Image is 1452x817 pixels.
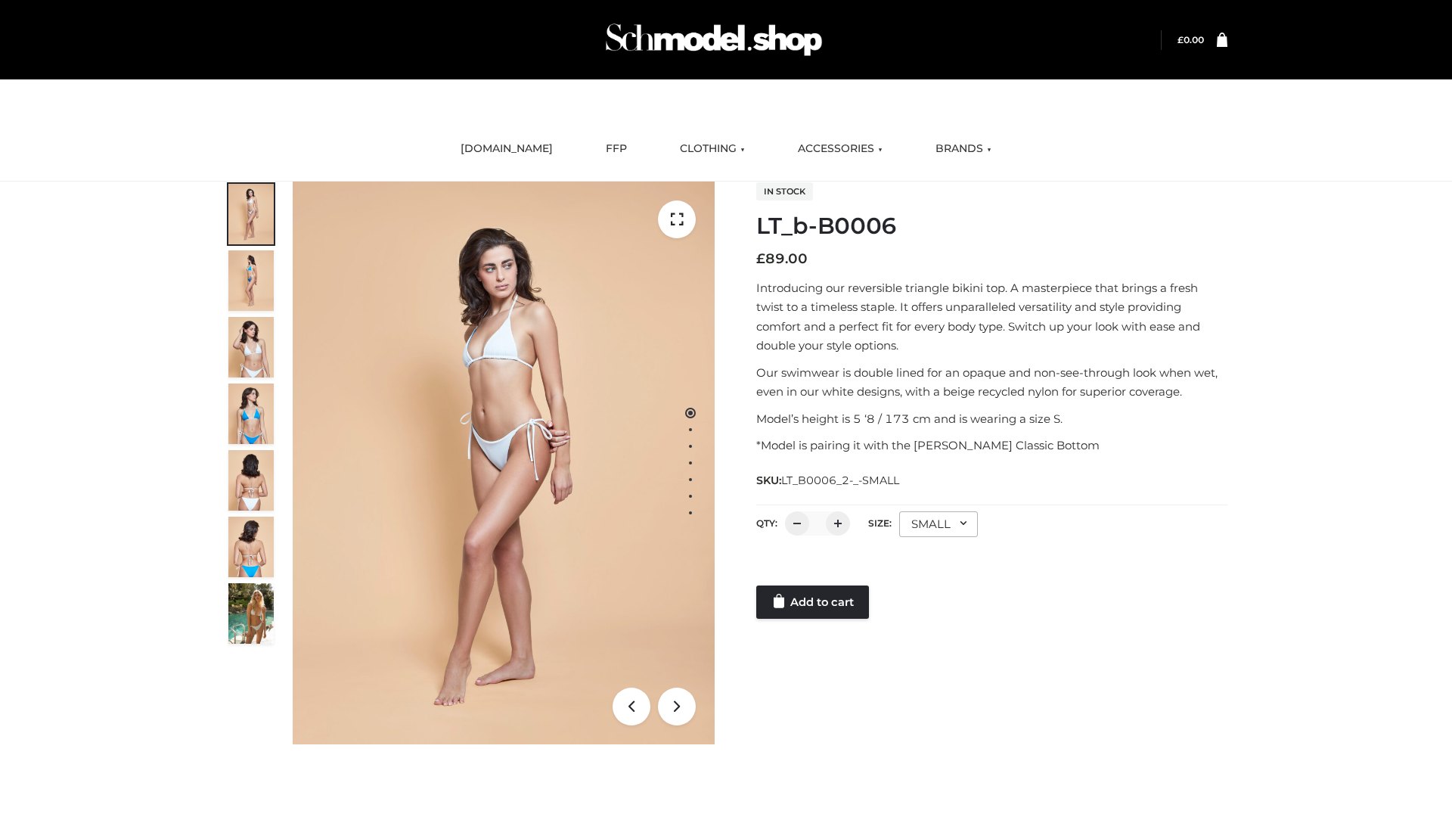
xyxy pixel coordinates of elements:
[669,132,756,166] a: CLOTHING
[899,511,978,537] div: SMALL
[228,384,274,444] img: ArielClassicBikiniTop_CloudNine_AzureSky_OW114ECO_4-scaled.jpg
[924,132,1003,166] a: BRANDS
[756,471,901,489] span: SKU:
[756,586,869,619] a: Add to cart
[228,450,274,511] img: ArielClassicBikiniTop_CloudNine_AzureSky_OW114ECO_7-scaled.jpg
[449,132,564,166] a: [DOMAIN_NAME]
[228,184,274,244] img: ArielClassicBikiniTop_CloudNine_AzureSky_OW114ECO_1-scaled.jpg
[756,436,1227,455] p: *Model is pairing it with the [PERSON_NAME] Classic Bottom
[756,517,777,529] label: QTY:
[756,213,1227,240] h1: LT_b-B0006
[786,132,894,166] a: ACCESSORIES
[228,583,274,644] img: Arieltop_CloudNine_AzureSky2.jpg
[756,278,1227,356] p: Introducing our reversible triangle bikini top. A masterpiece that brings a fresh twist to a time...
[1177,34,1204,45] bdi: 0.00
[781,474,899,487] span: LT_B0006_2-_-SMALL
[600,10,827,70] img: Schmodel Admin 964
[756,409,1227,429] p: Model’s height is 5 ‘8 / 173 cm and is wearing a size S.
[228,517,274,577] img: ArielClassicBikiniTop_CloudNine_AzureSky_OW114ECO_8-scaled.jpg
[756,182,813,200] span: In stock
[228,317,274,377] img: ArielClassicBikiniTop_CloudNine_AzureSky_OW114ECO_3-scaled.jpg
[594,132,638,166] a: FFP
[1177,34,1184,45] span: £
[293,182,715,744] img: ArielClassicBikiniTop_CloudNine_AzureSky_OW114ECO_1
[1177,34,1204,45] a: £0.00
[868,517,892,529] label: Size:
[756,363,1227,402] p: Our swimwear is double lined for an opaque and non-see-through look when wet, even in our white d...
[756,250,765,267] span: £
[228,250,274,311] img: ArielClassicBikiniTop_CloudNine_AzureSky_OW114ECO_2-scaled.jpg
[756,250,808,267] bdi: 89.00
